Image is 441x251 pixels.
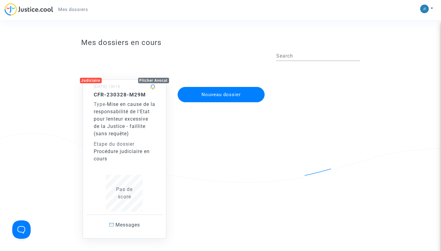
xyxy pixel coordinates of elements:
[81,38,360,47] h3: Mes dossiers en cours
[53,5,93,14] a: Mes dossiers
[94,101,105,107] span: Type
[94,101,155,137] span: Mise en cause de la responsabilité de l'Etat pour lenteur excessive de la Justice - faillite (san...
[94,101,107,107] span: -
[420,5,429,13] img: 519aa1b5de5ceb47801ecd341d53d6a4
[86,215,163,235] a: Messages
[116,186,133,200] span: Pas de score
[58,7,88,12] span: Mes dossiers
[115,222,140,228] span: Messages
[94,84,120,89] small: [DATE] 13h16
[138,78,169,83] div: Pitcher Avocat
[77,67,173,238] a: JudiciairePitcher Avocat[DATE] 13h16CFR-230328-M29MType-Mise en cause de la responsabilité de l'E...
[94,92,156,98] h5: CFR-230328-M29M
[94,140,156,148] div: Etape du dossier
[80,78,102,83] div: Judiciaire
[177,83,265,89] a: Nouveau dossier
[94,148,156,163] div: Procédure judiciaire en cours
[178,87,265,102] button: Nouveau dossier
[12,220,31,239] iframe: Help Scout Beacon - Open
[5,3,53,16] img: jc-logo.svg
